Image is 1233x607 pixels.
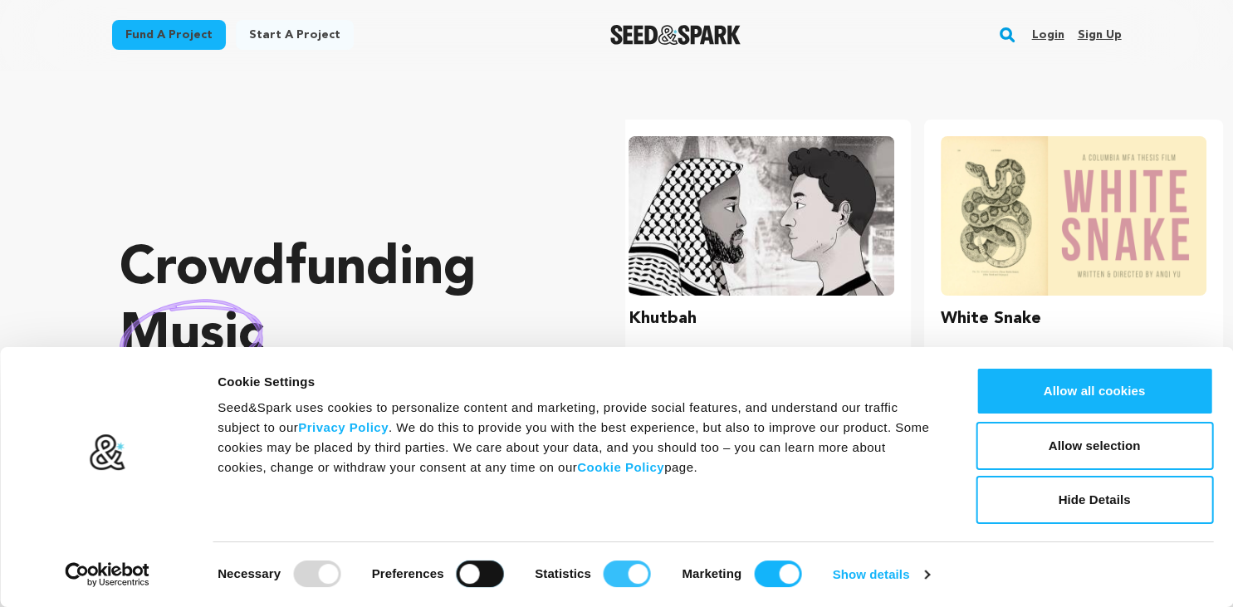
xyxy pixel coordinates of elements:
a: Usercentrics Cookiebot - opens in a new window [35,562,180,587]
button: Hide Details [976,476,1213,524]
a: Sign up [1077,22,1121,48]
img: hand sketched image [120,299,263,373]
h3: Khutbah [629,306,697,332]
strong: Marketing [682,566,741,580]
a: Login [1031,22,1064,48]
img: Khutbah image [629,136,894,296]
p: Crowdfunding that . [120,237,559,436]
img: Seed&Spark Logo Dark Mode [610,25,741,45]
legend: Consent Selection [217,554,218,555]
button: Allow selection [976,422,1213,470]
p: [GEOGRAPHIC_DATA], [US_STATE] | Film Short [629,345,894,359]
a: Show details [833,562,929,587]
strong: Statistics [535,566,591,580]
a: Start a project [236,20,354,50]
h3: White Snake [941,306,1041,332]
img: White Snake image [941,136,1206,296]
img: logo [89,433,126,472]
a: Privacy Policy [298,420,389,434]
strong: Preferences [372,566,444,580]
a: Seed&Spark Homepage [610,25,741,45]
div: Seed&Spark uses cookies to personalize content and marketing, provide social features, and unders... [218,398,938,477]
strong: Necessary [218,566,281,580]
button: Allow all cookies [976,367,1213,415]
a: Cookie Policy [577,460,664,474]
p: [GEOGRAPHIC_DATA], [US_STATE] | Film Short [941,345,1206,359]
div: Cookie Settings [218,372,938,392]
a: Fund a project [112,20,226,50]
